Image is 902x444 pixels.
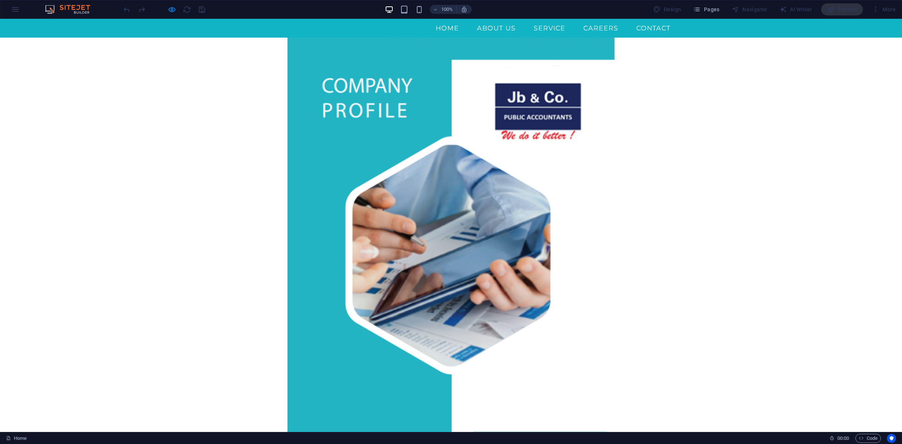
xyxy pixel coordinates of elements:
i: On resize automatically adjust zoom level to fit chosen device. [461,6,468,13]
div: Design (Ctrl+Alt+Y) [650,3,684,15]
button: Code [855,434,881,443]
img: Editor Logo [43,5,100,14]
button: 100% [430,5,457,14]
button: Pages [690,3,722,15]
span: Code [859,434,878,443]
span: : [843,435,844,441]
h6: 100% [441,5,453,14]
span: Pages [693,6,719,13]
h6: Session time [829,434,849,443]
button: Usercentrics [887,434,896,443]
a: Click to cancel selection. Double-click to open Pages [6,434,27,443]
span: 00 00 [837,434,849,443]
